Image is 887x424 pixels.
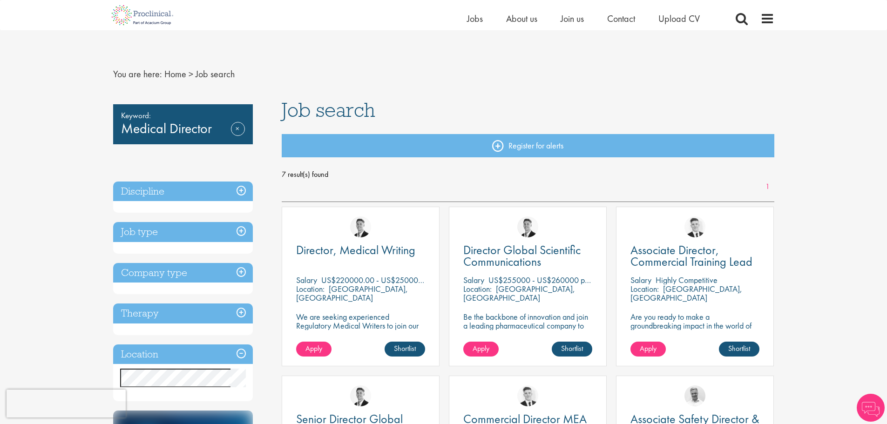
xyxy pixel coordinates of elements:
[561,13,584,25] a: Join us
[189,68,193,80] span: >
[630,312,759,357] p: Are you ready to make a groundbreaking impact in the world of biotechnology? Join a growing compa...
[350,385,371,406] img: George Watson
[296,283,408,303] p: [GEOGRAPHIC_DATA], [GEOGRAPHIC_DATA]
[630,242,752,269] span: Associate Director, Commercial Training Lead
[463,283,492,294] span: Location:
[658,13,700,25] a: Upload CV
[113,104,253,144] div: Medical Director
[640,343,657,353] span: Apply
[113,222,253,242] h3: Job type
[196,68,235,80] span: Job search
[113,68,162,80] span: You are here:
[164,68,186,80] a: breadcrumb link
[552,342,592,357] a: Shortlist
[506,13,537,25] a: About us
[7,390,126,417] iframe: reCAPTCHA
[857,394,885,422] img: Chatbot
[656,275,718,285] p: Highly Competitive
[719,342,759,357] a: Shortlist
[231,122,245,149] a: Remove
[282,97,375,122] span: Job search
[463,342,499,357] a: Apply
[684,385,705,406] img: Joshua Bye
[296,283,325,294] span: Location:
[463,283,575,303] p: [GEOGRAPHIC_DATA], [GEOGRAPHIC_DATA]
[113,182,253,202] h3: Discipline
[630,244,759,268] a: Associate Director, Commercial Training Lead
[630,283,742,303] p: [GEOGRAPHIC_DATA], [GEOGRAPHIC_DATA]
[473,343,489,353] span: Apply
[684,216,705,237] img: Nicolas Daniel
[761,182,774,192] a: 1
[463,242,581,269] span: Director Global Scientific Communications
[607,13,635,25] a: Contact
[296,342,332,357] a: Apply
[630,283,659,294] span: Location:
[296,312,425,348] p: We are seeking experienced Regulatory Medical Writers to join our client, a dynamic and growing b...
[296,242,415,258] span: Director, Medical Writing
[467,13,483,25] a: Jobs
[321,275,562,285] p: US$220000.00 - US$250000.00 per annum + Highly Competitive Salary
[296,275,317,285] span: Salary
[282,168,774,182] span: 7 result(s) found
[282,134,774,157] a: Register for alerts
[113,303,253,323] h3: Therapy
[113,344,253,364] h3: Location
[517,385,538,406] img: Nicolas Daniel
[305,343,322,353] span: Apply
[517,216,538,237] img: George Watson
[113,263,253,283] h3: Company type
[488,275,707,285] p: US$255000 - US$260000 per annum + Highly Competitive Salary
[350,216,371,237] img: George Watson
[463,312,592,357] p: Be the backbone of innovation and join a leading pharmaceutical company to help keep life-changin...
[630,342,666,357] a: Apply
[121,109,245,122] span: Keyword:
[463,275,484,285] span: Salary
[296,244,425,256] a: Director, Medical Writing
[463,244,592,268] a: Director Global Scientific Communications
[630,275,651,285] span: Salary
[385,342,425,357] a: Shortlist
